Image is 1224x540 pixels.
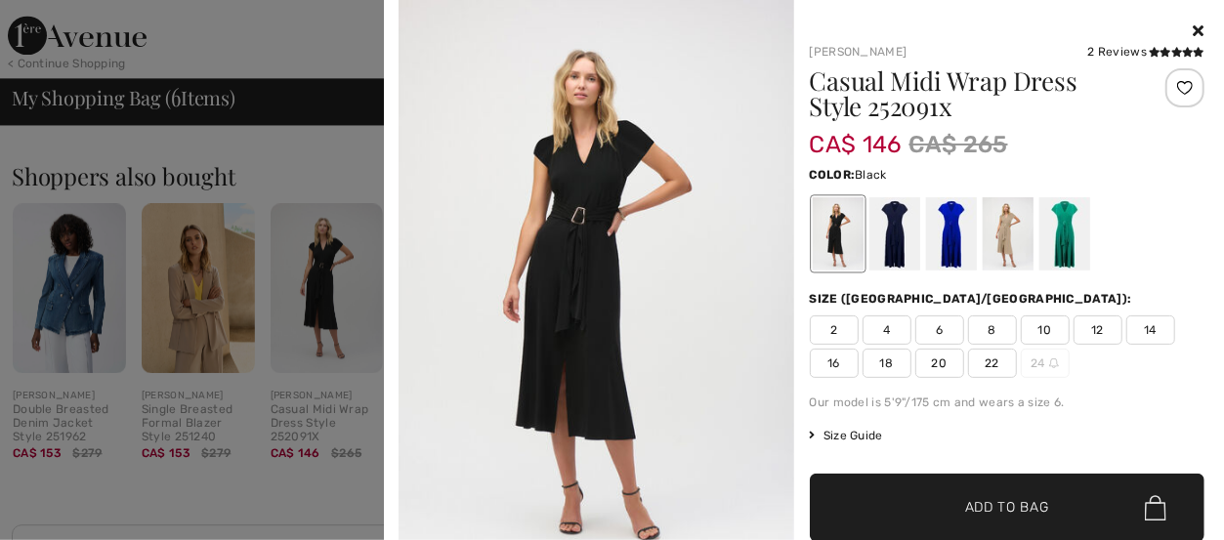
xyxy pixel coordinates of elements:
span: 6 [915,315,964,345]
span: 4 [863,315,911,345]
span: 10 [1021,315,1070,345]
span: Black [855,168,887,182]
span: 16 [810,349,859,378]
div: Garden green [1038,197,1089,270]
h1: Casual Midi Wrap Dress Style 252091x [810,68,1139,119]
div: Black [812,197,863,270]
div: Royal Sapphire 163 [925,197,976,270]
div: Midnight Blue [868,197,919,270]
img: ring-m.svg [1049,358,1059,368]
span: 12 [1074,315,1122,345]
div: 2 Reviews [1087,43,1204,61]
span: 20 [915,349,964,378]
img: Bag.svg [1145,495,1166,520]
span: Size Guide [810,427,883,444]
span: 14 [1126,315,1175,345]
span: 2 [810,315,859,345]
div: Our model is 5'9"/175 cm and wears a size 6. [810,394,1205,411]
span: 18 [863,349,911,378]
span: Add to Bag [965,498,1049,519]
span: 24 [1021,349,1070,378]
span: Color: [810,168,856,182]
span: 22 [968,349,1017,378]
span: Help [44,14,84,31]
span: CA$ 265 [909,127,1008,162]
div: Parchment [982,197,1033,270]
span: 8 [968,315,1017,345]
div: Size ([GEOGRAPHIC_DATA]/[GEOGRAPHIC_DATA]): [810,290,1136,308]
a: [PERSON_NAME] [810,45,907,59]
span: CA$ 146 [810,111,902,158]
